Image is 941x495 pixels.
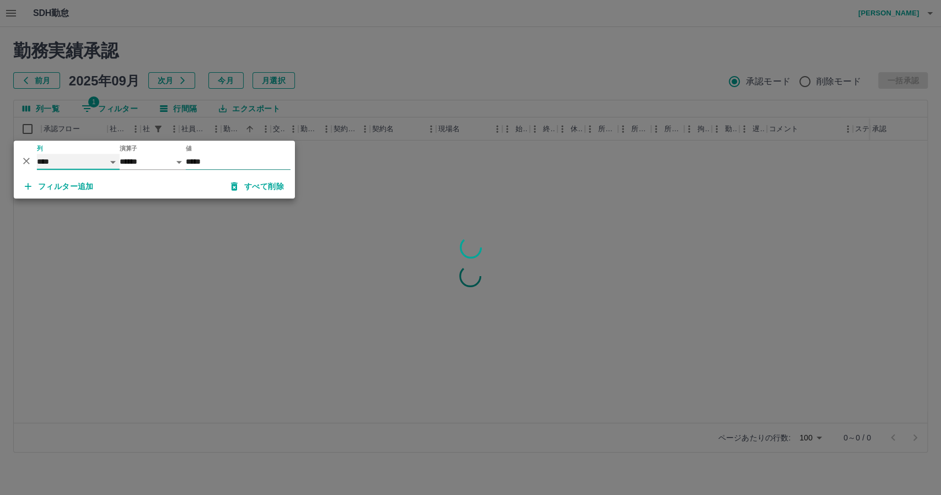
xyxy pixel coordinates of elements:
[222,176,293,196] button: すべて削除
[18,153,35,169] button: 削除
[37,144,43,153] label: 列
[186,144,192,153] label: 値
[120,144,137,153] label: 演算子
[16,176,103,196] button: フィルター追加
